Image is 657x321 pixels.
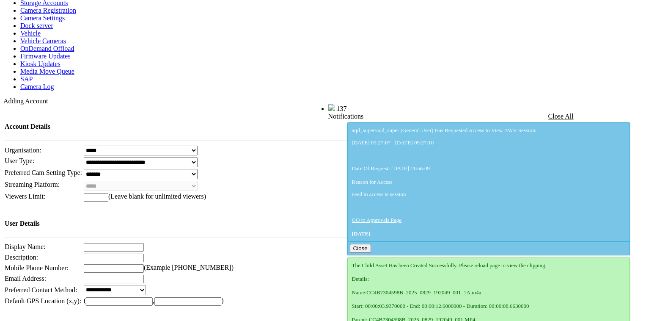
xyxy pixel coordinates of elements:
span: Default GPS Location (x,y): [5,297,81,304]
a: SAP [20,75,33,83]
div: aqil_super/aqil_super (General User) Has Requested Access to View BWV Session: Date Of Request: [... [352,127,626,237]
a: GO to Approvals Page [352,217,401,223]
p: [DATE] 09:27:07 - [DATE] 09:27:10 [352,139,626,146]
h4: Account Details [5,123,455,130]
a: Close All [548,113,574,120]
button: Close [350,244,371,253]
span: 137 [337,105,347,112]
td: ( , ) [83,296,456,306]
div: Notifications [328,113,636,120]
a: Media Move Queue [20,68,74,75]
a: Firmware Updates [20,53,71,60]
span: User Type: [5,157,34,164]
span: [DATE] [352,230,371,237]
span: (Example [PHONE_NUMBER]) [144,264,234,271]
img: bell25.png [328,104,335,111]
a: OnDemand Offload [20,45,74,52]
span: (Leave blank for unlimited viewers) [108,193,206,200]
a: Dock server [20,22,53,29]
span: Preferred Contact Method: [5,286,77,293]
a: Kiosk Updates [20,60,60,67]
span: Email Address: [5,275,46,282]
span: Display Name: [5,243,45,250]
span: Streaming Platform: [5,181,60,188]
span: Description: [5,254,38,261]
span: Organisation: [5,147,41,154]
a: Vehicle Cameras [20,37,66,44]
span: Mobile Phone Number: [5,264,69,271]
span: Welcome, - (Administrator) [250,105,311,111]
a: Camera Registration [20,7,76,14]
a: CC4B7304598B_2025_0829_192049_001_1A.m4a [366,289,481,296]
a: Camera Log [20,83,54,90]
a: Camera Settings [20,14,65,22]
span: Preferred Cam Setting Type: [5,169,82,176]
h4: User Details [5,220,455,227]
span: Adding Account [3,97,48,105]
a: Vehicle [20,30,41,37]
span: Viewers Limit: [5,193,45,200]
p: need to access te session [352,191,626,198]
